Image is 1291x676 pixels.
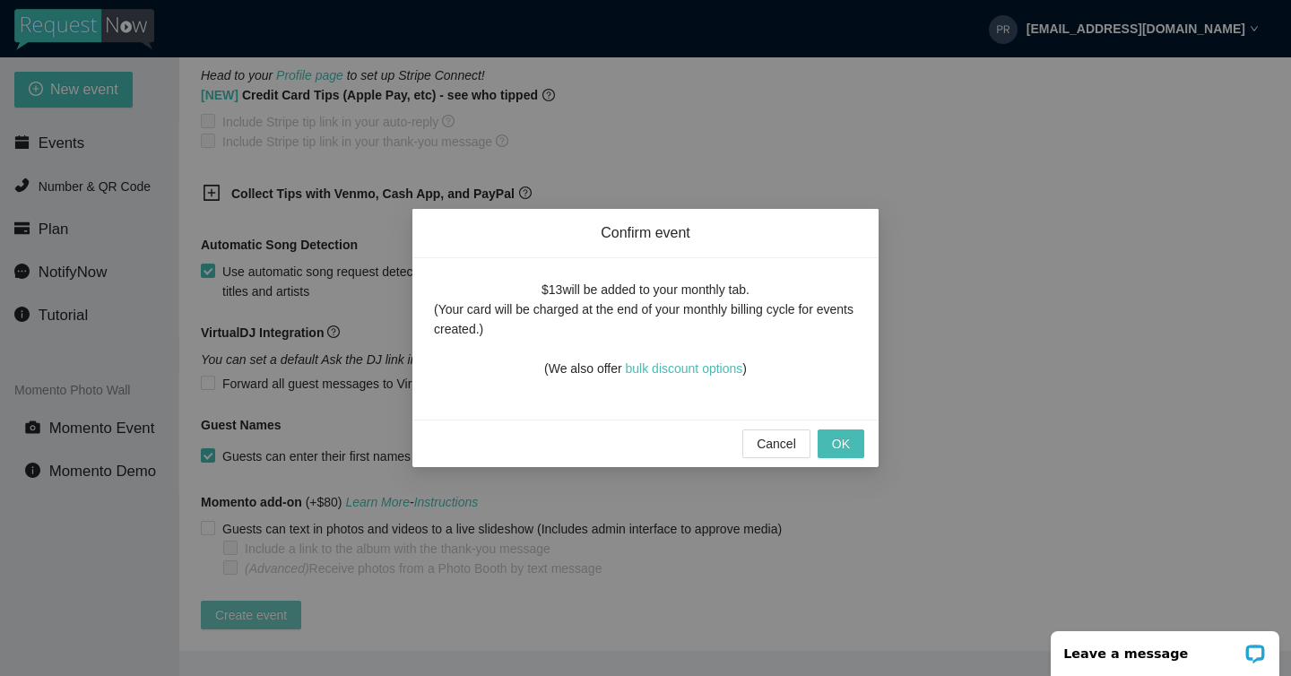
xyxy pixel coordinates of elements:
button: Cancel [742,429,810,458]
iframe: LiveChat chat widget [1039,620,1291,676]
span: Cancel [757,434,796,454]
div: $13 will be added to your monthly tab. [542,280,749,299]
button: OK [818,429,864,458]
span: Confirm event [434,223,857,243]
div: (We also offer ) [544,339,747,378]
span: OK [832,434,850,454]
div: (Your card will be charged at the end of your monthly billing cycle for events created.) [434,299,857,339]
a: bulk discount options [626,361,743,376]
